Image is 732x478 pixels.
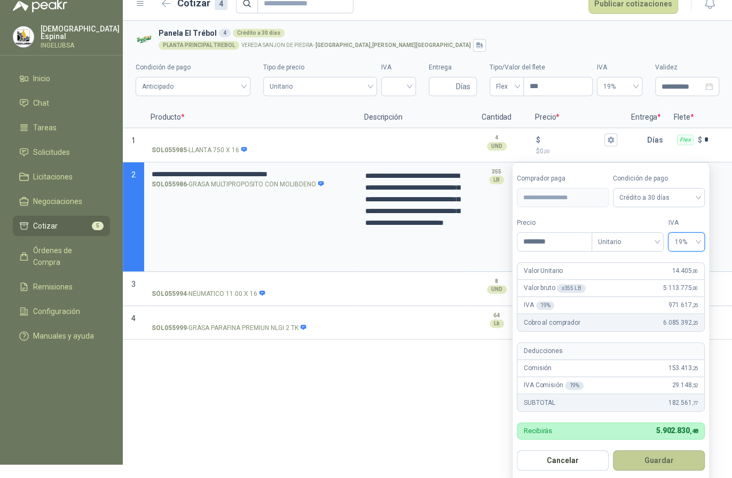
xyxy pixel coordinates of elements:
[33,195,82,207] span: Negociaciones
[536,301,555,310] div: 19 %
[152,145,187,155] strong: SOL055985
[358,107,465,128] p: Descripción
[489,176,504,184] div: LB
[517,450,609,471] button: Cancelar
[131,314,136,323] span: 4
[613,174,705,184] label: Condición de pago
[152,323,307,333] p: - GRASA PARAFINA PREMIUN NLGI 2 TK
[524,283,586,293] p: Valor bruto
[13,27,34,47] img: Company Logo
[152,289,266,299] p: - NEUMATICO 11.00 X 16
[655,62,719,73] label: Validez
[524,266,563,276] p: Valor Unitario
[136,62,250,73] label: Condición de pago
[465,107,529,128] p: Cantidad
[13,326,110,346] a: Manuales y ayuda
[691,285,698,291] span: ,00
[456,77,470,96] span: Días
[495,277,498,286] p: 8
[496,79,517,95] span: Flex
[517,174,609,184] label: Comprador paga
[152,323,187,333] strong: SOL055999
[691,365,698,371] span: ,25
[524,380,584,390] p: IVA Comisión
[557,284,585,293] div: x 355 LB
[131,136,136,145] span: 1
[13,93,110,113] a: Chat
[241,43,471,48] p: VEREDA SANJON DE PIEDRA -
[668,363,698,373] span: 153.413
[152,170,350,178] input: SOL055986-GRASA MULTIPROPOSITO CON MOLIBDENO
[159,27,715,39] h3: Panela El Trébol
[542,136,602,144] input: $$0,00
[668,218,705,228] label: IVA
[529,107,625,128] p: Precio
[524,427,552,434] p: Recibirás
[524,318,580,328] p: Cobro al comprador
[429,62,477,73] label: Entrega
[33,171,73,183] span: Licitaciones
[270,79,371,95] span: Unitario
[517,218,592,228] label: Precio
[152,179,187,190] strong: SOL055986
[524,398,555,408] p: SUBTOTAL
[13,167,110,187] a: Licitaciones
[33,281,73,293] span: Remisiones
[495,134,498,142] p: 4
[677,135,694,145] div: Flex
[33,97,49,109] span: Chat
[13,68,110,89] a: Inicio
[13,117,110,138] a: Tareas
[565,381,584,390] div: 19 %
[13,142,110,162] a: Solicitudes
[381,62,416,73] label: IVA
[598,234,657,250] span: Unitario
[691,268,698,274] span: ,00
[524,346,562,356] p: Deducciones
[33,220,58,232] span: Cotizar
[159,41,239,50] div: PLANTA PRINCIPAL TREBOL
[674,234,698,250] span: 19%
[41,25,120,40] p: [DEMOGRAPHIC_DATA] Espinal
[493,311,500,320] p: 64
[540,147,550,155] span: 0
[668,300,698,310] span: 971.617
[536,146,617,156] p: $
[41,42,120,49] p: INGELUBSA
[142,79,244,95] span: Anticipado
[597,62,642,73] label: IVA
[131,170,136,179] span: 2
[33,146,70,158] span: Solicitudes
[316,42,471,48] strong: [GEOGRAPHIC_DATA] , [PERSON_NAME][GEOGRAPHIC_DATA]
[524,300,554,310] p: IVA
[152,136,350,144] input: SOL055985-LLANTA 750 X 16
[524,363,552,373] p: Comisión
[663,318,698,328] span: 6.085.392
[536,134,540,146] p: $
[263,62,377,73] label: Tipo de precio
[13,191,110,211] a: Negociaciones
[33,245,100,268] span: Órdenes de Compra
[136,30,154,49] img: Company Logo
[490,319,504,328] div: Lb
[33,305,80,317] span: Configuración
[152,280,350,288] input: SOL055994-NEUMATICO 11.00 X 16
[487,285,507,294] div: UND
[219,29,231,37] div: 4
[152,145,248,155] p: - LLANTA 750 X 16
[152,179,325,190] p: - GRASA MULTIPROPOSITO CON MOLIBDENO
[144,107,358,128] p: Producto
[691,382,698,388] span: ,52
[604,134,617,146] button: $$0,00
[691,400,698,406] span: ,77
[691,302,698,308] span: ,25
[656,426,698,435] span: 5.902.830
[152,314,350,322] input: SOL055999-GRASA PARAFINA PREMIUN NLGI 2 TK
[544,148,550,154] span: ,00
[492,168,501,176] p: 355
[668,398,698,408] span: 182.561
[689,428,698,435] span: ,48
[625,107,667,128] p: Entrega
[13,277,110,297] a: Remisiones
[13,240,110,272] a: Órdenes de Compra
